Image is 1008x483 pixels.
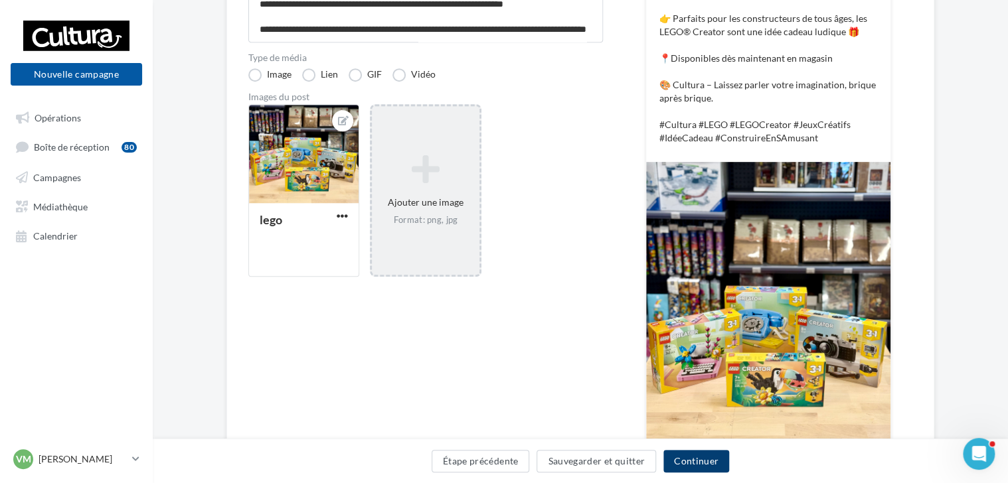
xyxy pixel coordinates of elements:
button: Nouvelle campagne [11,63,142,86]
span: Boîte de réception [34,141,110,153]
a: Boîte de réception80 [8,134,145,159]
a: VM [PERSON_NAME] [11,447,142,472]
label: Vidéo [392,68,436,82]
label: Type de média [248,53,603,62]
div: 80 [122,142,137,153]
a: Opérations [8,105,145,129]
span: VM [16,452,31,466]
span: Opérations [35,111,81,123]
iframe: Intercom live chat [963,438,995,470]
button: Étape précédente [432,450,530,472]
a: Calendrier [8,223,145,247]
label: Lien [302,68,338,82]
div: lego [260,212,282,227]
button: Sauvegarder et quitter [537,450,656,472]
div: Images du post [248,92,603,102]
span: Calendrier [33,230,78,241]
label: GIF [349,68,382,82]
span: Médiathèque [33,200,88,212]
p: [PERSON_NAME] [39,452,127,466]
button: Continuer [663,450,729,472]
a: Campagnes [8,165,145,188]
label: Image [248,68,292,82]
span: Campagnes [33,171,81,182]
a: Médiathèque [8,194,145,218]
